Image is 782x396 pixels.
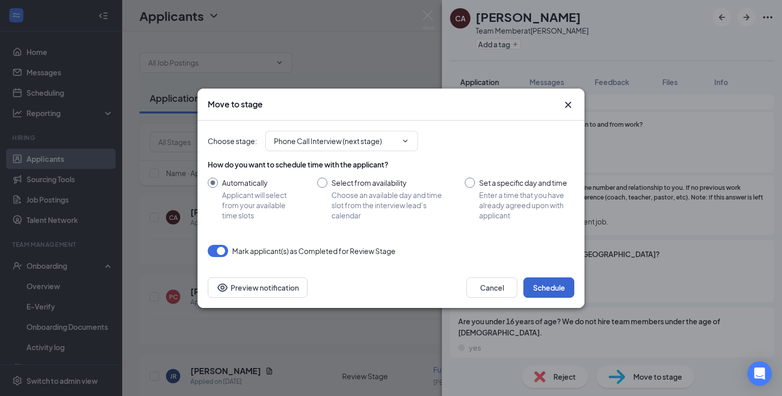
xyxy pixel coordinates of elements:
[523,277,574,298] button: Schedule
[562,99,574,111] svg: Cross
[401,137,409,145] svg: ChevronDown
[216,281,229,294] svg: Eye
[208,135,257,147] span: Choose stage :
[208,277,308,298] button: Preview notificationEye
[562,99,574,111] button: Close
[208,159,574,169] div: How do you want to schedule time with the applicant?
[208,99,263,110] h3: Move to stage
[466,277,517,298] button: Cancel
[232,245,396,257] span: Mark applicant(s) as Completed for Review Stage
[747,361,772,386] div: Open Intercom Messenger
